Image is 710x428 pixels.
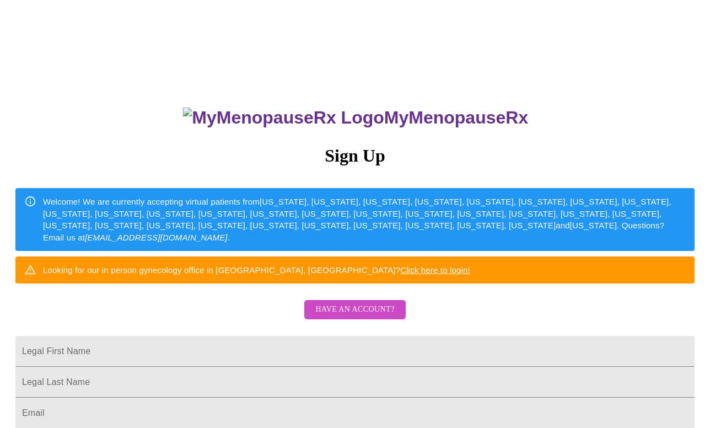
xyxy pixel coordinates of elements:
h3: Sign Up [15,146,695,166]
div: Looking for our in person gynecology office in [GEOGRAPHIC_DATA], [GEOGRAPHIC_DATA]? [43,260,470,280]
div: Welcome! We are currently accepting virtual patients from [US_STATE], [US_STATE], [US_STATE], [US... [43,191,686,248]
a: Click here to login! [400,265,470,275]
h3: MyMenopauseRx [17,108,695,128]
img: MyMenopauseRx Logo [183,108,384,128]
a: Have an account? [302,312,408,322]
span: Have an account? [315,303,394,317]
button: Have an account? [304,300,405,319]
em: [EMAIL_ADDRESS][DOMAIN_NAME] [85,233,228,242]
